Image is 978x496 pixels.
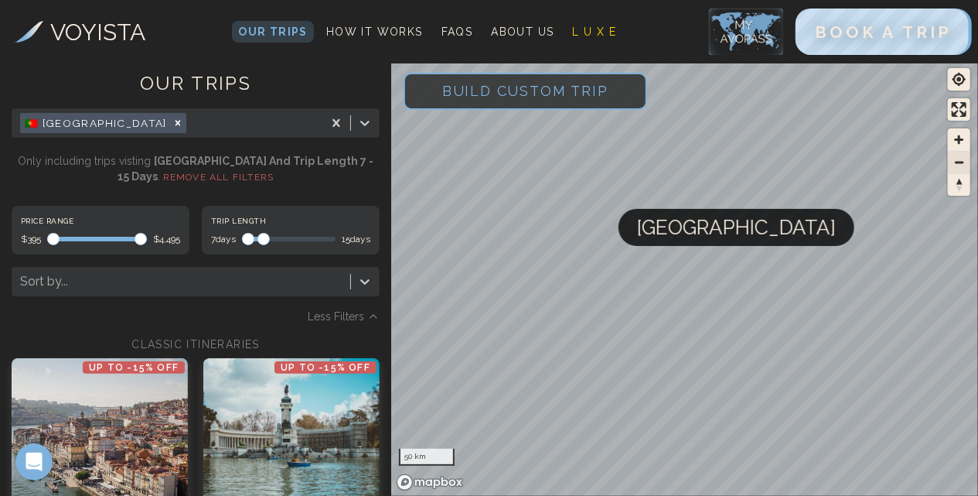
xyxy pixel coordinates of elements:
span: Maximum [135,233,147,245]
button: Zoom in [948,128,970,151]
a: VOYISTA [15,15,146,50]
button: Build Custom Trip [404,73,647,110]
a: How It Works [320,21,429,43]
img: My Account [709,9,783,55]
button: Zoom out [948,151,970,173]
label: Price Range [21,215,180,227]
button: Find my location [948,68,970,91]
button: REMOVE ALL FILTERS [163,171,274,183]
label: Trip Length [211,215,370,227]
span: Our Trips [238,26,308,38]
h1: OUR TRIPS [12,71,380,108]
span: Less Filters [308,309,364,324]
span: BOOK A TRIP [815,22,952,42]
p: Up to -15% OFF [83,361,185,374]
a: About Us [485,21,560,43]
a: FAQs [435,21,479,43]
span: How It Works [326,26,423,38]
span: 15 days [342,233,370,245]
a: L U X E [567,21,623,43]
a: Our Trips [232,21,314,43]
a: BOOK A TRIP [796,26,972,41]
span: $395 [21,233,41,245]
span: [GEOGRAPHIC_DATA] [637,209,836,246]
img: Voyista Logo [15,21,43,43]
button: Reset bearing to north [948,173,970,196]
span: FAQs [441,26,473,38]
p: Only including trips visting . [15,153,377,184]
span: $4,495 [153,233,180,245]
div: 50 km [399,449,455,466]
span: Minimum [242,233,254,245]
a: Mapbox homepage [396,474,464,491]
span: Minimum [47,233,60,245]
p: Up to -15% OFF [274,361,377,374]
button: Enter fullscreen [948,98,970,121]
button: BOOK A TRIP [796,9,972,55]
span: 7 days [211,233,236,245]
span: Build Custom Trip [417,58,633,124]
span: Maximum [257,233,270,245]
span: Reset bearing to north [948,174,970,196]
span: About Us [491,26,554,38]
span: Zoom out [948,152,970,173]
h2: CLASSIC ITINERARIES [12,337,380,352]
canvas: Map [391,60,978,496]
div: Remove 🇵🇹 Lisbon [169,113,186,133]
iframe: Intercom live chat [15,443,53,481]
span: L U X E [573,26,617,38]
h3: VOYISTA [51,15,146,50]
div: 🇵🇹 [GEOGRAPHIC_DATA] [20,113,169,133]
strong: [GEOGRAPHIC_DATA] and trip length 7 - 15 days [118,155,373,183]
